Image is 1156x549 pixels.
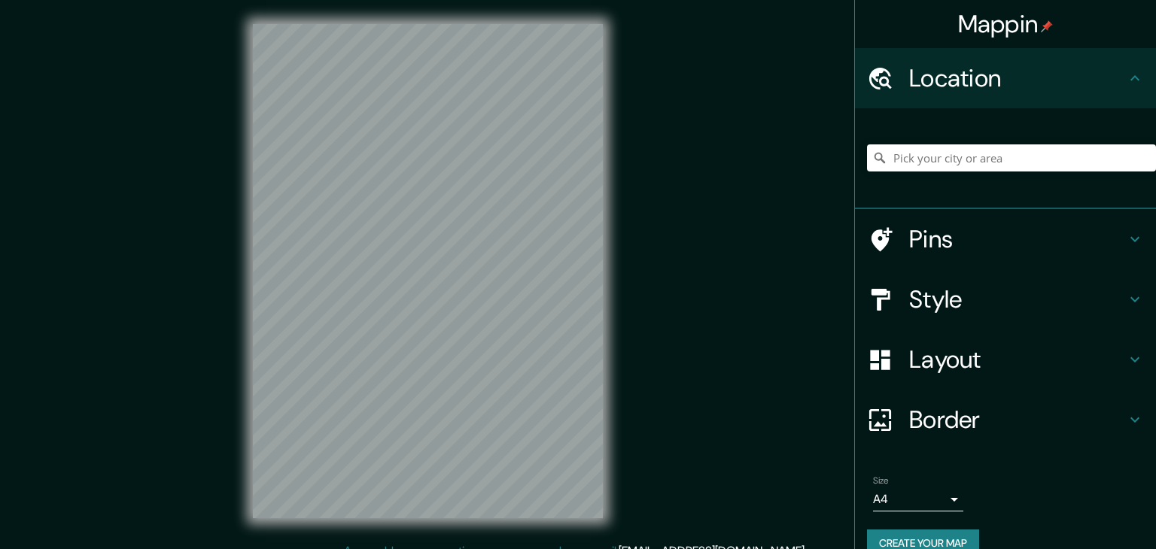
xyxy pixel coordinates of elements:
[855,209,1156,269] div: Pins
[855,390,1156,450] div: Border
[958,9,1054,39] h4: Mappin
[253,24,603,518] canvas: Map
[909,224,1126,254] h4: Pins
[909,405,1126,435] h4: Border
[873,487,963,511] div: A4
[855,269,1156,329] div: Style
[1041,20,1053,32] img: pin-icon.png
[909,284,1126,314] h4: Style
[855,48,1156,108] div: Location
[873,475,889,487] label: Size
[867,144,1156,171] input: Pick your city or area
[909,63,1126,93] h4: Location
[855,329,1156,390] div: Layout
[909,344,1126,375] h4: Layout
